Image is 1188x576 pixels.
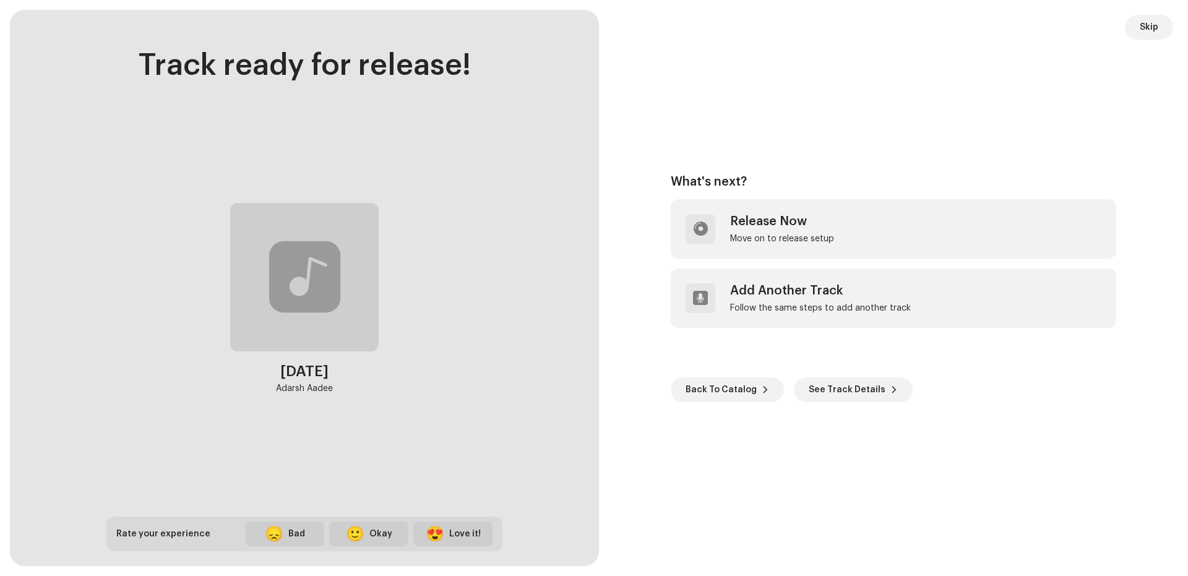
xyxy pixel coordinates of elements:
div: Release Now [730,214,834,229]
span: Skip [1140,15,1158,40]
div: Bad [288,528,305,541]
span: See Track Details [809,377,885,402]
re-a-post-create-item: Add Another Track [671,269,1116,328]
div: Add Another Track [730,283,911,298]
div: What's next? [671,174,1116,189]
div: [DATE] [280,361,329,381]
span: Back To Catalog [686,377,757,402]
button: Skip [1125,15,1173,40]
div: Track ready for release! [139,49,471,82]
button: See Track Details [794,377,913,402]
div: 🙂 [346,527,364,541]
div: 😍 [426,527,444,541]
button: Back To Catalog [671,377,784,402]
re-a-post-create-item: Release Now [671,199,1116,259]
span: Rate your experience [116,530,210,538]
div: Love it! [449,528,481,541]
div: Move on to release setup [730,234,834,244]
div: Adarsh Aadee [276,381,333,396]
div: 😞 [265,527,283,541]
div: Follow the same steps to add another track [730,303,911,313]
div: Okay [369,528,392,541]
